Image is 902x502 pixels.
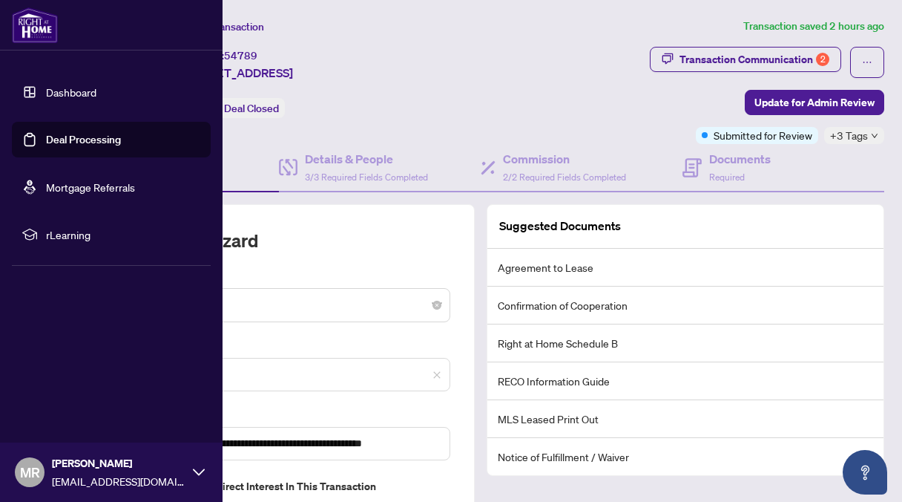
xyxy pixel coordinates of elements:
[745,90,884,115] button: Update for Admin Review
[487,249,883,287] li: Agreement to Lease
[862,57,872,68] span: ellipsis
[224,49,257,62] span: 54789
[102,478,450,495] label: Do you have direct or indirect interest in this transaction
[487,287,883,325] li: Confirmation of Cooperation
[46,226,200,243] span: rLearning
[12,7,58,43] img: logo
[709,150,771,168] h4: Documents
[432,301,441,310] span: close-circle
[714,127,812,143] span: Submitted for Review
[102,409,450,426] label: Property Address
[830,127,868,144] span: +3 Tags
[52,473,185,489] span: [EMAIL_ADDRESS][DOMAIN_NAME]
[487,438,883,475] li: Notice of Fulfillment / Waiver
[20,462,40,483] span: MR
[487,362,883,400] li: RECO Information Guide
[184,98,285,118] div: Status:
[843,450,887,495] button: Open asap
[185,20,264,33] span: View Transaction
[102,270,450,287] label: Transaction Type
[46,180,135,194] a: Mortgage Referrals
[503,172,626,183] span: 2/2 Required Fields Completed
[305,172,428,183] span: 3/3 Required Fields Completed
[650,47,841,72] button: Transaction Communication2
[743,18,884,35] article: Transaction saved 2 hours ago
[52,455,185,472] span: [PERSON_NAME]
[503,150,626,168] h4: Commission
[224,102,279,115] span: Deal Closed
[111,291,441,319] span: Deal - Sell Side Lease
[816,53,829,66] div: 2
[754,91,875,114] span: Update for Admin Review
[487,400,883,438] li: MLS Leased Print Out
[432,371,441,379] span: close
[487,325,883,362] li: Right at Home Schedule B
[46,85,96,99] a: Dashboard
[871,132,878,140] span: down
[102,340,450,356] label: MLS ID
[46,133,121,146] a: Deal Processing
[709,172,745,183] span: Required
[305,150,428,168] h4: Details & People
[499,217,621,235] article: Suggested Documents
[679,48,829,71] div: Transaction Communication
[184,64,293,82] span: [STREET_ADDRESS]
